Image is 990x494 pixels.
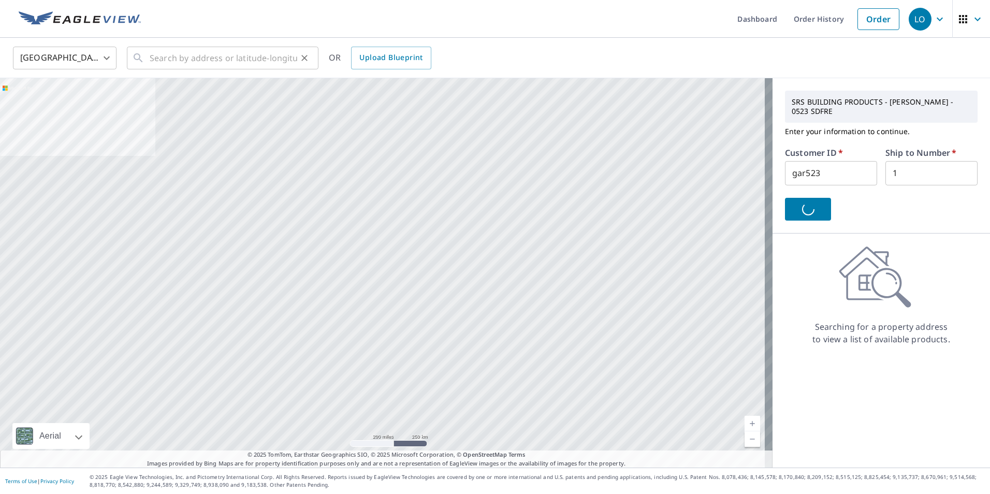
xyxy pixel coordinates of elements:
a: Current Level 5, Zoom Out [745,431,760,447]
p: Enter your information to continue. [785,123,978,140]
a: OpenStreetMap [463,451,506,458]
p: | [5,478,74,484]
span: Upload Blueprint [359,51,423,64]
div: Aerial [12,423,90,449]
input: Search by address or latitude-longitude [150,43,297,72]
label: Ship to Number [885,149,956,157]
a: Order [857,8,899,30]
a: Current Level 5, Zoom In [745,416,760,431]
p: © 2025 Eagle View Technologies, Inc. and Pictometry International Corp. All Rights Reserved. Repo... [90,473,985,489]
span: © 2025 TomTom, Earthstar Geographics SIO, © 2025 Microsoft Corporation, © [248,451,526,459]
a: Upload Blueprint [351,47,431,69]
a: Terms [508,451,526,458]
a: Privacy Policy [40,477,74,485]
p: Searching for a property address to view a list of available products. [812,321,951,345]
button: Clear [297,51,312,65]
img: EV Logo [19,11,141,27]
p: SRS BUILDING PRODUCTS - [PERSON_NAME] - 0523 SDFRE [788,93,975,120]
a: Terms of Use [5,477,37,485]
div: OR [329,47,431,69]
div: LO [909,8,931,31]
div: Aerial [36,423,64,449]
div: [GEOGRAPHIC_DATA] [13,43,117,72]
label: Customer ID [785,149,843,157]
